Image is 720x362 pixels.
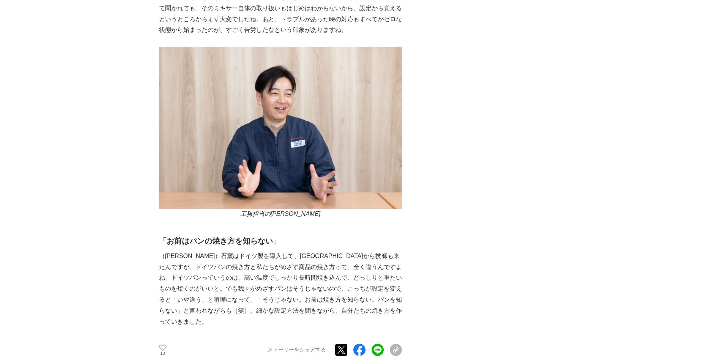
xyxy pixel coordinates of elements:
[159,235,402,247] h2: 「お前はパンの焼き方を知らない」
[159,47,402,209] img: thumbnail_cad499c0-201c-11f0-b5ee-a5899a8f43fc.jpg
[159,352,167,356] p: 13
[268,347,326,354] p: ストーリーをシェアする
[240,211,321,217] em: 工務担当の[PERSON_NAME]
[159,251,402,327] p: （[PERSON_NAME]）石窯はドイツ製を導入して、[GEOGRAPHIC_DATA]から技師も来たんですが、ドイツパンの焼き方と私たちがめざす商品の焼き方って、全く違うんですよね。ドイツパ...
